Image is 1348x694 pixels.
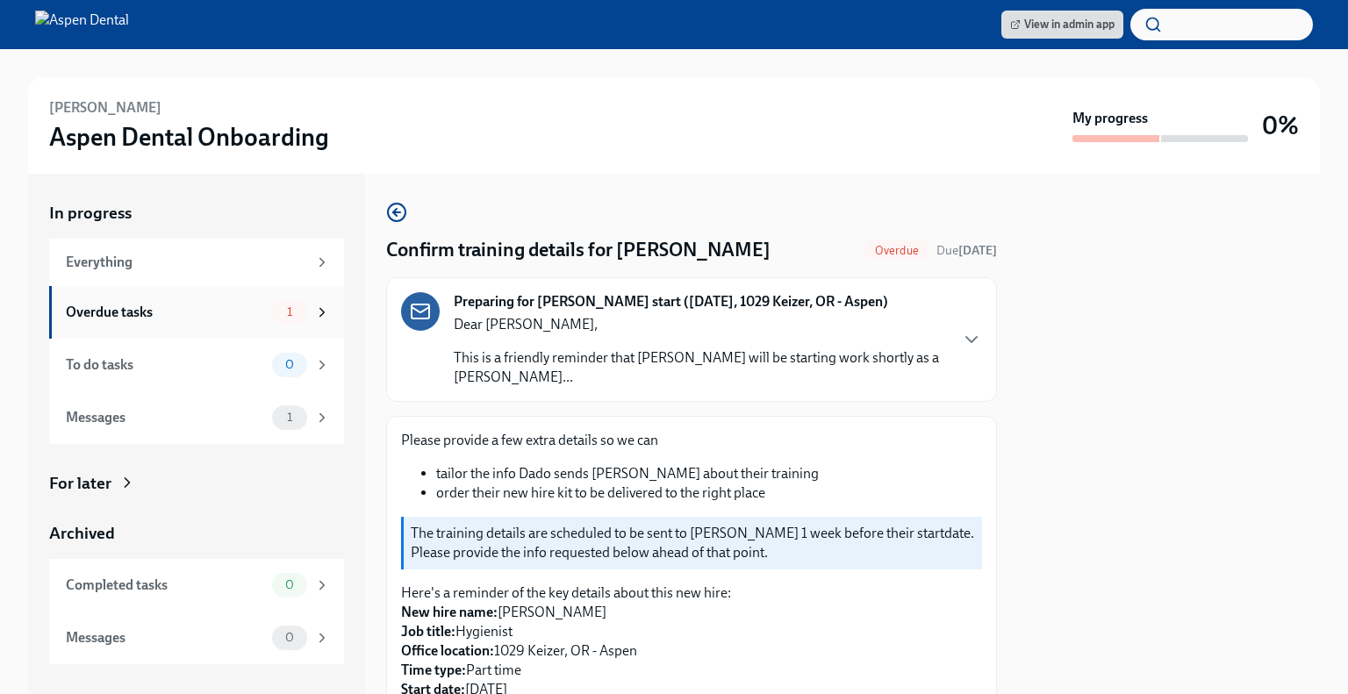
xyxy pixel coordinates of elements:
[1010,16,1115,33] span: View in admin app
[936,242,997,259] span: August 14th, 2025 07:00
[66,355,265,375] div: To do tasks
[1001,11,1123,39] a: View in admin app
[275,358,305,371] span: 0
[49,391,344,444] a: Messages1
[49,612,344,664] a: Messages0
[66,408,265,427] div: Messages
[49,202,344,225] a: In progress
[401,642,494,659] strong: Office location:
[66,628,265,647] div: Messages
[411,524,975,562] p: The training details are scheduled to be sent to [PERSON_NAME] 1 week before their startdate. Ple...
[66,576,265,595] div: Completed tasks
[401,662,466,678] strong: Time type:
[49,239,344,286] a: Everything
[49,286,344,339] a: Overdue tasks1
[66,303,265,322] div: Overdue tasks
[49,472,111,495] div: For later
[401,604,498,620] strong: New hire name:
[49,98,161,118] h6: [PERSON_NAME]
[66,253,307,272] div: Everything
[936,243,997,258] span: Due
[436,464,982,483] li: tailor the info Dado sends [PERSON_NAME] about their training
[49,121,329,153] h3: Aspen Dental Onboarding
[275,631,305,644] span: 0
[454,315,947,334] p: Dear [PERSON_NAME],
[401,431,982,450] p: Please provide a few extra details so we can
[275,578,305,591] span: 0
[276,305,303,318] span: 1
[49,522,344,545] a: Archived
[386,237,771,263] h4: Confirm training details for [PERSON_NAME]
[49,339,344,391] a: To do tasks0
[1262,110,1299,141] h3: 0%
[454,292,888,311] strong: Preparing for [PERSON_NAME] start ([DATE], 1029 Keizer, OR - Aspen)
[49,559,344,612] a: Completed tasks0
[49,472,344,495] a: For later
[276,411,303,424] span: 1
[958,243,997,258] strong: [DATE]
[864,244,929,257] span: Overdue
[401,623,455,640] strong: Job title:
[35,11,129,39] img: Aspen Dental
[454,348,947,387] p: This is a friendly reminder that [PERSON_NAME] will be starting work shortly as a [PERSON_NAME]...
[1072,109,1148,128] strong: My progress
[436,483,982,503] li: order their new hire kit to be delivered to the right place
